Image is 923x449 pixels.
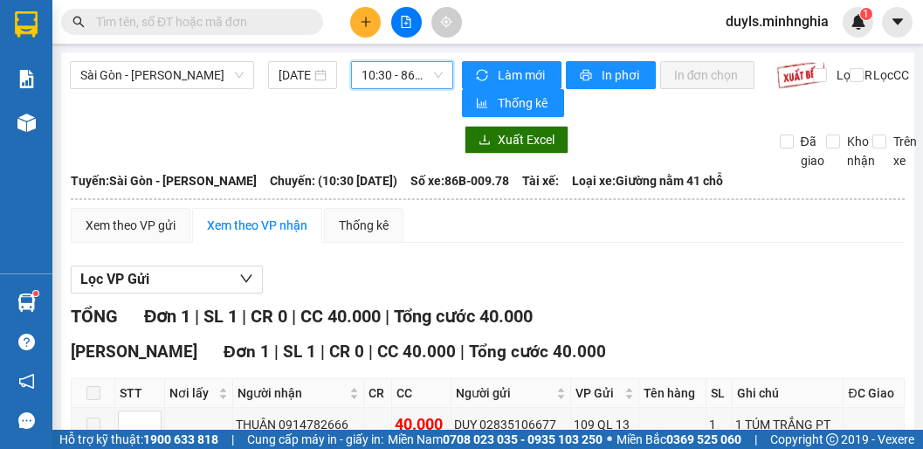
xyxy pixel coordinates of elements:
img: 9k= [776,61,826,89]
th: CR [364,379,392,408]
span: | [242,306,246,327]
sup: 1 [33,291,38,296]
button: syncLàm mới [462,61,561,89]
span: Người gửi [456,383,553,403]
span: 10:30 - 86B-009.78 [362,62,443,88]
span: download [479,134,491,148]
img: warehouse-icon [17,114,36,132]
th: Tên hàng [639,379,706,408]
span: | [292,306,296,327]
span: Đơn 1 [224,342,270,362]
span: ⚪️ [607,436,612,443]
span: sync [476,69,491,83]
button: bar-chartThống kê [462,89,564,117]
input: Tìm tên, số ĐT hoặc mã đơn [96,12,302,31]
span: Sài Gòn - Phan Rí [80,62,244,88]
strong: 1900 633 818 [143,432,218,446]
span: down [239,272,253,286]
span: notification [18,373,35,390]
button: plus [350,7,381,38]
span: TỔNG [71,306,118,327]
span: Hỗ trợ kỹ thuật: [59,430,218,449]
span: Chuyến: (10:30 [DATE]) [270,171,397,190]
span: Lọc VP Gửi [80,268,149,290]
span: copyright [826,433,838,446]
span: | [231,430,234,449]
span: Tổng cước 40.000 [394,306,533,327]
span: | [754,430,757,449]
span: duyls.minhnghia [712,10,843,32]
span: | [460,342,465,362]
div: 40.000 [395,412,448,437]
span: SL 1 [283,342,316,362]
span: Xuất Excel [498,130,554,149]
span: question-circle [18,334,35,350]
span: Miền Nam [388,430,603,449]
span: CC 40.000 [377,342,456,362]
sup: 1 [860,8,872,20]
div: Thống kê [339,216,389,235]
img: icon-new-feature [851,14,866,30]
span: VP Gửi [575,383,621,403]
span: | [369,342,373,362]
th: CC [392,379,451,408]
span: In phơi [602,66,642,85]
img: logo-vxr [15,11,38,38]
span: bar-chart [476,97,491,111]
span: Lọc CR [830,66,875,85]
span: file-add [400,16,412,28]
span: Người nhận [238,383,346,403]
input: 13/08/2025 [279,66,311,85]
span: CR 0 [251,306,287,327]
td: 109 QL 13 [571,408,639,442]
th: Ghi chú [733,379,844,408]
button: Lọc VP Gửi [71,266,263,294]
span: SL 1 [203,306,238,327]
div: THUẬN 0914782666 [236,415,361,434]
img: solution-icon [17,70,36,88]
span: | [320,342,325,362]
div: 1 TÚM TRẮNG PT [735,415,841,434]
span: Đã giao [794,132,831,170]
div: Xem theo VP gửi [86,216,176,235]
span: printer [580,69,595,83]
div: 109 QL 13 [574,415,636,434]
span: Tài xế: [522,171,559,190]
span: Thống kê [498,93,550,113]
button: downloadXuất Excel [465,126,568,154]
span: CR 0 [329,342,364,362]
span: Làm mới [498,66,548,85]
span: Miền Bắc [616,430,741,449]
span: Đơn 1 [144,306,190,327]
button: printerIn phơi [566,61,656,89]
span: Số xe: 86B-009.78 [410,171,509,190]
span: CC 40.000 [300,306,381,327]
div: DUY 02835106677 [454,415,568,434]
span: Tổng cước 40.000 [469,342,606,362]
span: | [385,306,389,327]
strong: 0369 525 060 [666,432,741,446]
span: Cung cấp máy in - giấy in: [247,430,383,449]
span: Nơi lấy [169,383,215,403]
b: Tuyến: Sài Gòn - [PERSON_NAME] [71,174,257,188]
button: aim [431,7,462,38]
button: caret-down [882,7,913,38]
button: file-add [391,7,422,38]
strong: 0708 023 035 - 0935 103 250 [443,432,603,446]
span: [PERSON_NAME] [71,342,197,362]
div: Xem theo VP nhận [207,216,307,235]
div: 1 [709,415,729,434]
span: | [195,306,199,327]
span: Lọc CC [866,66,912,85]
span: plus [360,16,372,28]
span: Kho nhận [840,132,882,170]
span: | [274,342,279,362]
span: Loại xe: Giường nằm 41 chỗ [572,171,723,190]
img: warehouse-icon [17,294,36,312]
span: message [18,412,35,429]
th: STT [115,379,165,408]
span: caret-down [890,14,906,30]
button: In đơn chọn [660,61,755,89]
span: search [72,16,85,28]
th: SL [706,379,733,408]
